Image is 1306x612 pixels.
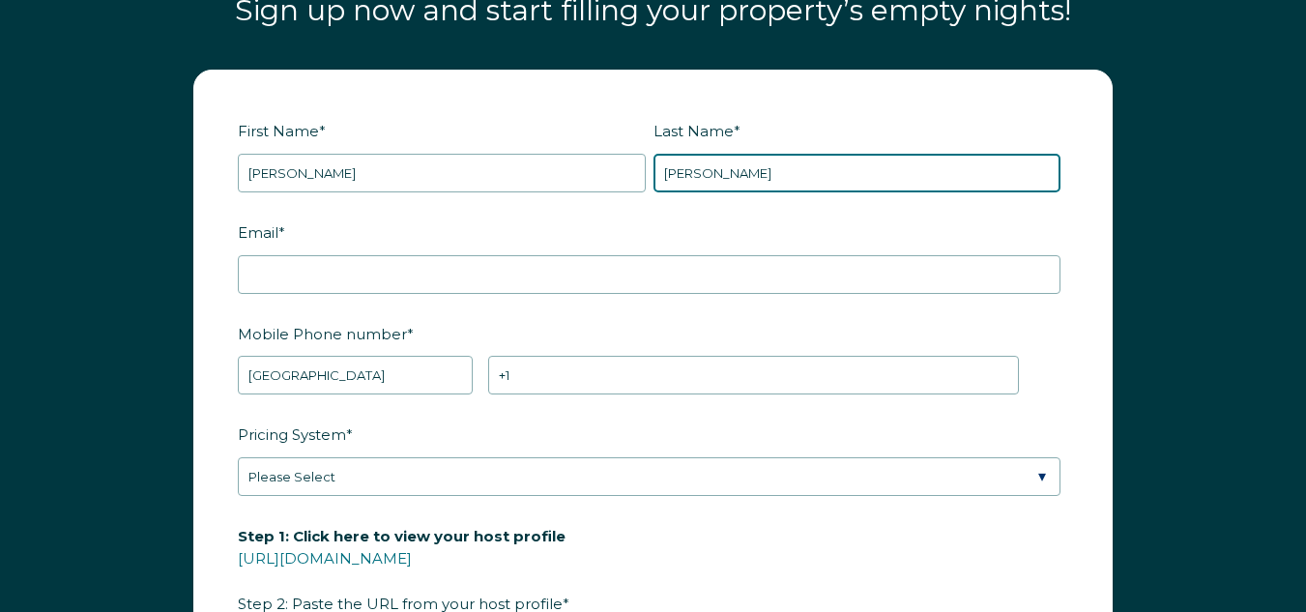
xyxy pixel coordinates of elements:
[238,420,346,450] span: Pricing System
[238,218,278,248] span: Email
[238,319,407,349] span: Mobile Phone number
[653,116,734,146] span: Last Name
[238,116,319,146] span: First Name
[238,549,412,568] a: [URL][DOMAIN_NAME]
[238,521,566,551] span: Step 1: Click here to view your host profile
